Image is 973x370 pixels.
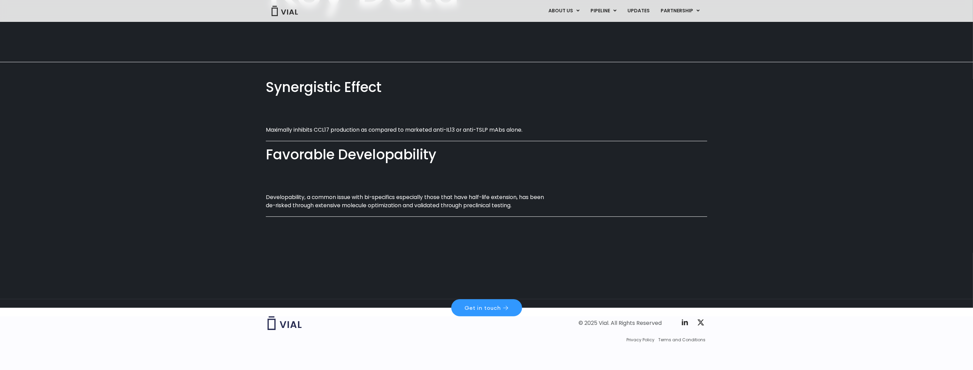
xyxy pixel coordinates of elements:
div: Synergistic Effect [266,78,707,97]
img: Vial Logo [271,6,298,16]
span: Get in touch [465,305,501,310]
p: Maximally inhibits CCL17 production as compared to marketed anti-IL13 or anti-TSLP mAbs alone. [266,126,553,134]
img: Vial logo wih "Vial" spelled out [268,316,302,330]
a: ABOUT USMenu Toggle [543,5,585,17]
a: Get in touch [451,299,522,316]
div: Favorable Developability [266,145,707,164]
a: Privacy Policy [626,337,654,343]
a: PIPELINEMenu Toggle [585,5,622,17]
a: UPDATES [622,5,655,17]
div: © 2025 Vial. All Rights Reserved [579,319,662,327]
a: Terms and Conditions [658,337,705,343]
a: PARTNERSHIPMenu Toggle [655,5,705,17]
p: Developability, a common issue with bi-specifics especially those that have half-life extension, ... [266,193,553,209]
